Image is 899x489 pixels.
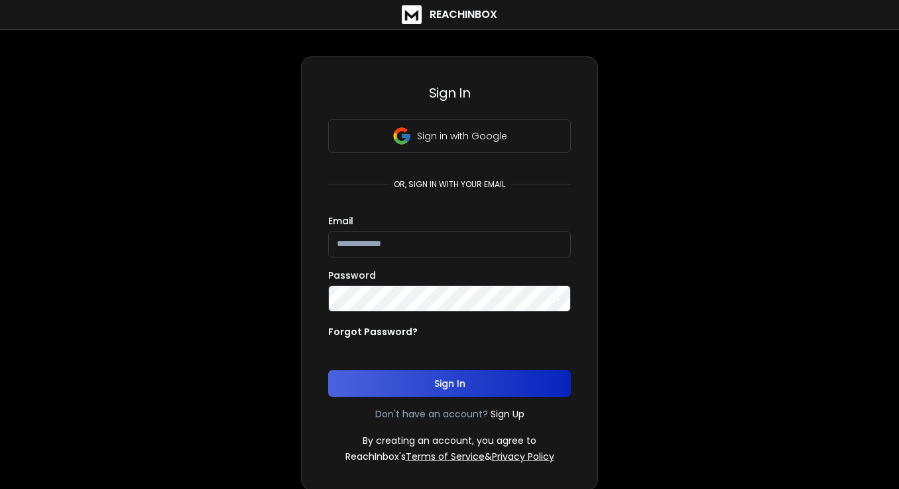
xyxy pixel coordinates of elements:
h3: Sign In [328,84,571,102]
button: Sign In [328,370,571,397]
p: Forgot Password? [328,325,418,338]
a: Sign Up [491,407,524,421]
p: Don't have an account? [375,407,488,421]
a: Privacy Policy [492,450,554,463]
p: or, sign in with your email [389,179,510,190]
p: ReachInbox's & [345,450,554,463]
label: Email [328,216,353,226]
p: Sign in with Google [417,129,507,143]
p: By creating an account, you agree to [363,434,536,447]
h1: ReachInbox [430,7,497,23]
label: Password [328,271,376,280]
button: Sign in with Google [328,119,571,153]
a: Terms of Service [406,450,485,463]
img: logo [402,5,422,24]
a: ReachInbox [402,5,497,24]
